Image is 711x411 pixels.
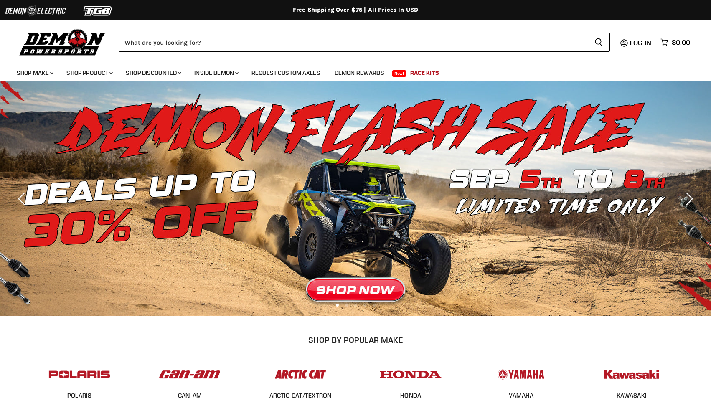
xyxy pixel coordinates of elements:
span: YAMAHA [509,392,534,400]
a: Shop Product [60,64,118,81]
h2: SHOP BY POPULAR MAKE [32,335,680,344]
img: POPULAR_MAKE_logo_1_adc20308-ab24-48c4-9fac-e3c1a623d575.jpg [157,362,222,387]
img: Demon Powersports [17,27,108,57]
img: POPULAR_MAKE_logo_4_4923a504-4bac-4306-a1be-165a52280178.jpg [378,362,443,387]
li: Page dot 3 [354,304,357,307]
a: Shop Make [10,64,58,81]
a: Shop Discounted [119,64,186,81]
li: Page dot 4 [363,304,366,307]
a: HONDA [400,392,421,399]
img: POPULAR_MAKE_logo_5_20258e7f-293c-4aac-afa8-159eaa299126.jpg [488,362,554,387]
a: Race Kits [404,64,445,81]
span: New! [392,70,406,77]
a: YAMAHA [509,392,534,399]
li: Page dot 1 [336,304,339,307]
a: Log in [626,39,656,46]
a: Request Custom Axles [245,64,327,81]
a: CAN-AM [178,392,202,399]
li: Page dot 5 [373,304,376,307]
form: Product [119,33,610,52]
ul: Main menu [10,61,688,81]
img: Demon Electric Logo 2 [4,3,67,19]
button: Search [588,33,610,52]
img: POPULAR_MAKE_logo_3_027535af-6171-4c5e-a9bc-f0eccd05c5d6.jpg [268,362,333,387]
a: Inside Demon [188,64,244,81]
a: Demon Rewards [328,64,391,81]
img: POPULAR_MAKE_logo_2_dba48cf1-af45-46d4-8f73-953a0f002620.jpg [47,362,112,387]
img: TGB Logo 2 [67,3,130,19]
button: Next [680,190,696,207]
li: Page dot 2 [345,304,348,307]
span: Log in [630,38,651,47]
button: Previous [15,190,31,207]
span: $0.00 [672,38,690,46]
a: KAWASAKI [617,392,647,399]
span: POLARIS [67,392,91,400]
a: POLARIS [67,392,91,399]
img: POPULAR_MAKE_logo_6_76e8c46f-2d1e-4ecc-b320-194822857d41.jpg [599,362,664,387]
span: ARCTIC CAT/TEXTRON [269,392,332,400]
span: CAN-AM [178,392,202,400]
input: Search [119,33,588,52]
div: Free Shipping Over $75 | All Prices In USD [21,6,690,14]
a: ARCTIC CAT/TEXTRON [269,392,332,399]
a: $0.00 [656,36,694,48]
span: KAWASAKI [617,392,647,400]
span: HONDA [400,392,421,400]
